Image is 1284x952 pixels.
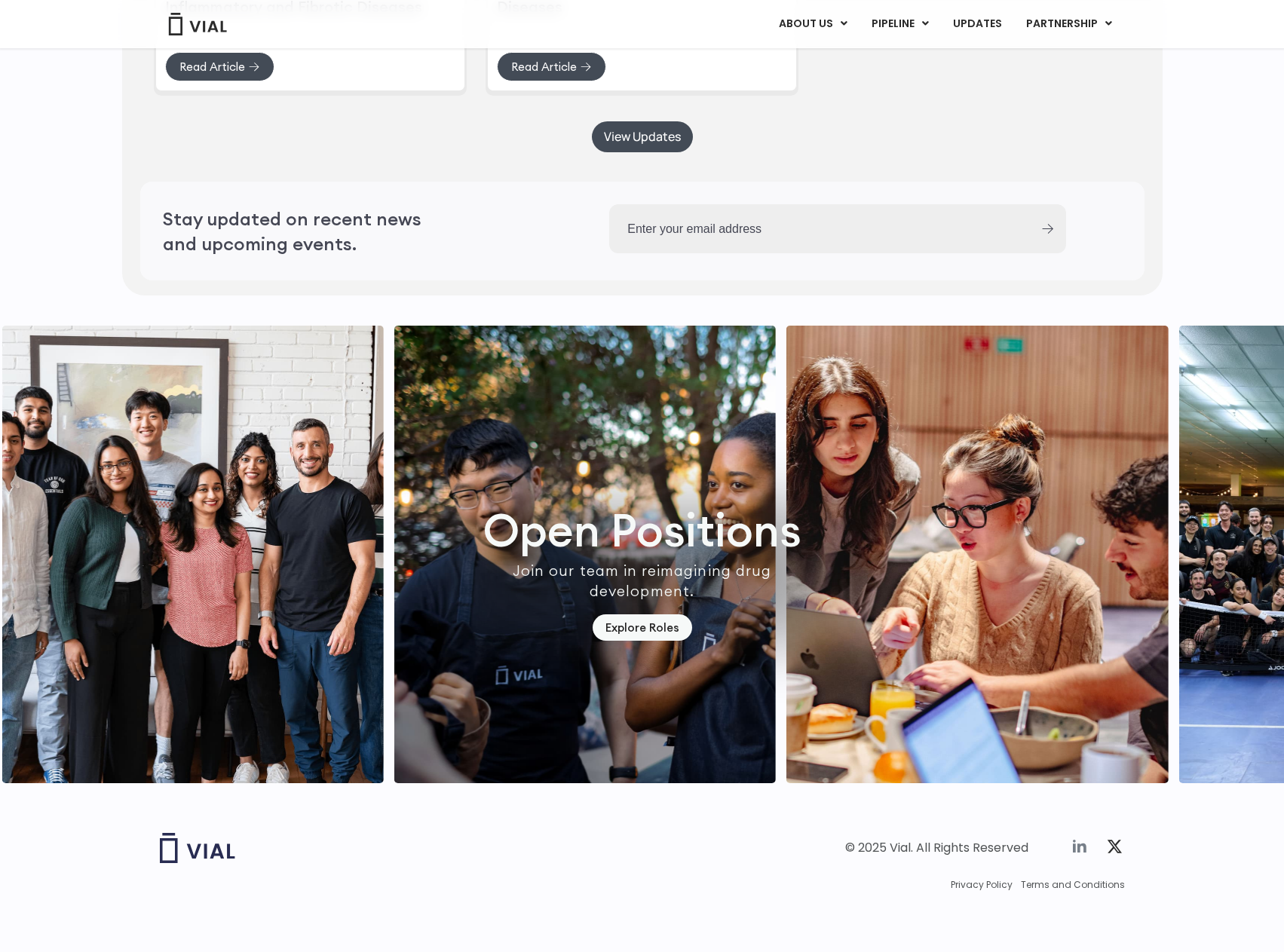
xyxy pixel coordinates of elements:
[609,204,1028,253] input: Enter your email address
[511,61,577,72] span: Read Article
[179,61,245,72] span: Read Article
[165,52,274,81] a: Read Article
[497,52,606,81] a: Read Article
[167,13,228,35] img: Vial Logo
[2,326,384,783] img: http://Group%20of%20smiling%20people%20posing%20for%20a%20picture
[941,11,1013,37] a: UPDATES
[593,614,692,641] a: Explore Roles
[1021,878,1125,892] a: Terms and Conditions
[394,326,776,783] div: 1 / 7
[951,878,1013,892] a: Privacy Policy
[845,840,1028,856] div: © 2025 Vial. All Rights Reserved
[860,11,940,37] a: PIPELINEMenu Toggle
[786,326,1168,783] div: 2 / 7
[394,326,776,783] img: http://Group%20of%20people%20smiling%20wearing%20aprons
[604,131,681,142] span: View Updates
[1014,11,1124,37] a: PARTNERSHIPMenu Toggle
[163,207,457,256] h2: Stay updated on recent news and upcoming events.
[767,11,859,37] a: ABOUT USMenu Toggle
[2,326,384,783] div: 7 / 7
[1042,224,1053,234] input: Submit
[592,121,693,152] a: View Updates
[160,833,235,863] img: Vial logo wih "Vial" spelled out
